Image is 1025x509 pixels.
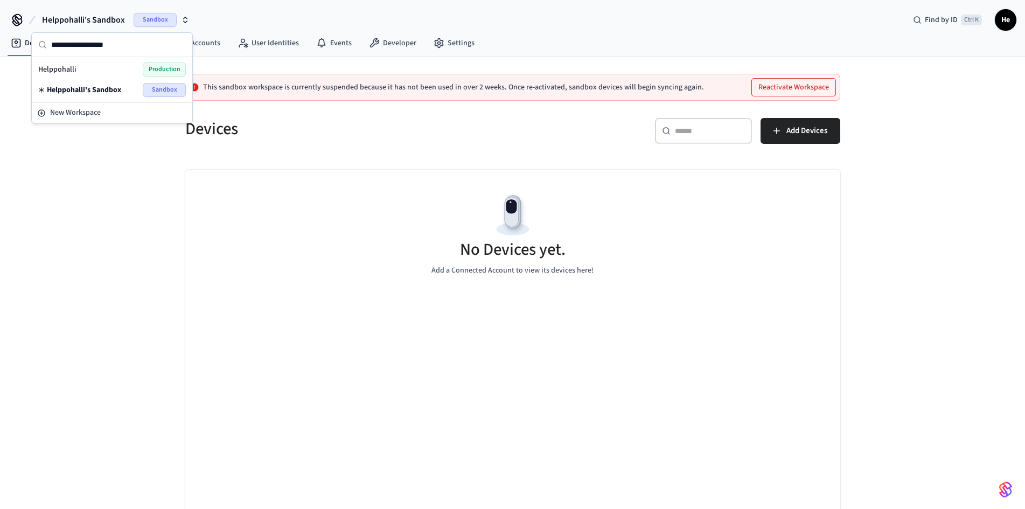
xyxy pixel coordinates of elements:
span: He [996,10,1015,30]
a: Events [308,33,360,53]
span: Add Devices [786,124,827,138]
span: Helppohalli [38,64,76,75]
h5: Devices [185,118,506,140]
p: This sandbox workspace is currently suspended because it has not been used in over 2 weeks. Once ... [203,83,704,92]
button: Reactivate Workspace [752,79,835,96]
a: User Identities [229,33,308,53]
button: New Workspace [33,104,191,122]
img: SeamLogoGradient.69752ec5.svg [999,481,1012,498]
p: Add a Connected Account to view its devices here! [431,265,594,276]
div: Find by IDCtrl K [904,10,991,30]
button: Add Devices [761,118,840,144]
span: Find by ID [925,15,958,25]
a: Devices [2,33,58,53]
img: Devices Empty State [489,191,537,240]
a: Developer [360,33,425,53]
span: Helppohalli's Sandbox [47,85,121,95]
button: He [995,9,1016,31]
span: Sandbox [143,83,186,97]
h5: No Devices yet. [460,239,566,261]
span: Ctrl K [961,15,982,25]
span: Helppohalli's Sandbox [42,13,125,26]
div: Suggestions [32,57,192,102]
span: Production [143,62,186,76]
span: Sandbox [134,13,177,27]
a: Settings [425,33,483,53]
span: New Workspace [50,107,101,118]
